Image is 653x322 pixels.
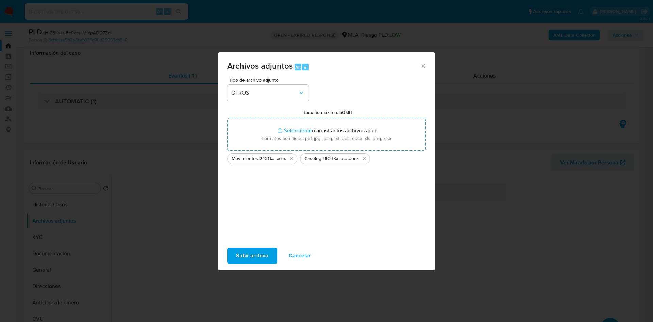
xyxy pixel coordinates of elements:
[236,248,268,263] span: Subir archivo
[304,155,348,162] span: Caselog HlCBKxLuEeRzm4MfxpADD7Zd_2025_07_18_09_46_49
[227,248,277,264] button: Subir archivo
[232,155,277,162] span: Movimientos 2431126404
[227,85,309,101] button: OTROS
[348,155,359,162] span: .docx
[287,155,296,163] button: Eliminar Movimientos 2431126404.xlsx
[289,248,311,263] span: Cancelar
[303,109,352,115] label: Tamaño máximo: 50MB
[231,89,298,96] span: OTROS
[420,63,426,69] button: Cerrar
[229,78,311,82] span: Tipo de archivo adjunto
[277,155,286,162] span: .xlsx
[227,60,293,72] span: Archivos adjuntos
[280,248,320,264] button: Cancelar
[360,155,368,163] button: Eliminar Caselog HlCBKxLuEeRzm4MfxpADD7Zd_2025_07_18_09_46_49.docx
[295,64,301,70] span: Alt
[304,64,306,70] span: a
[227,151,426,164] ul: Archivos seleccionados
